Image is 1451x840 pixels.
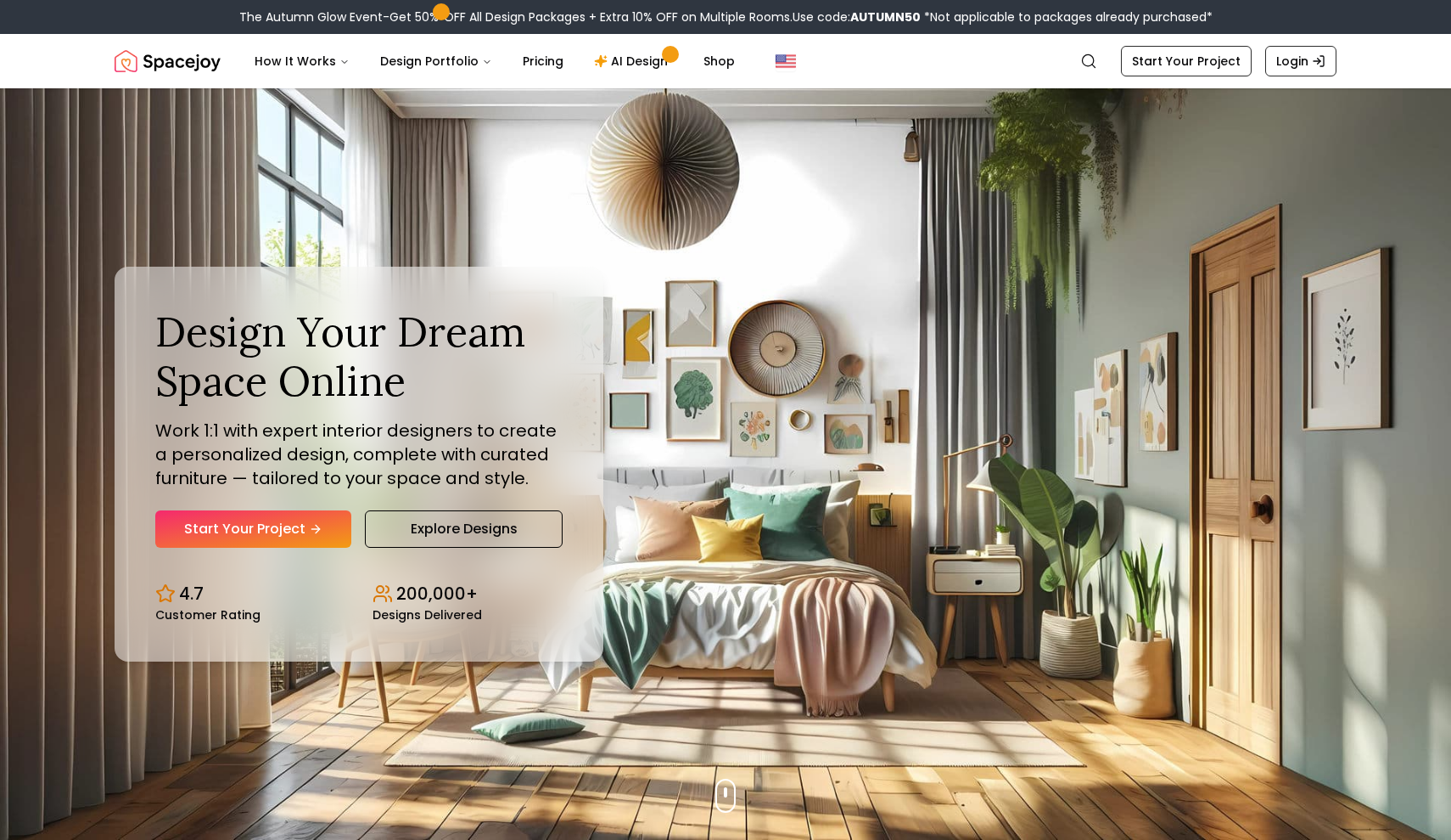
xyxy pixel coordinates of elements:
a: Pricing [509,44,577,78]
nav: Global [115,34,1336,88]
small: Customer Rating [155,609,261,621]
p: 200,000+ [396,582,478,606]
p: 4.7 [179,582,204,606]
b: AUTUMN50 [850,8,921,25]
button: Design Portfolio [367,44,506,78]
div: Design stats [155,568,563,621]
a: Start Your Project [1121,46,1252,76]
a: Shop [690,44,748,78]
div: The Autumn Glow Event-Get 50% OFF All Design Packages + Extra 10% OFF on Multiple Rooms. [239,8,1213,25]
a: AI Design [580,44,686,78]
a: Login [1265,46,1336,76]
span: *Not applicable to packages already purchased* [921,8,1213,25]
h1: Design Your Dream Space Online [155,307,563,405]
nav: Main [241,44,748,78]
button: How It Works [241,44,363,78]
img: Spacejoy Logo [115,44,221,78]
p: Work 1:1 with expert interior designers to create a personalized design, complete with curated fu... [155,419,563,490]
span: Use code: [793,8,921,25]
a: Explore Designs [365,510,563,548]
small: Designs Delivered [373,609,482,621]
a: Start Your Project [155,510,351,548]
img: United States [776,51,796,71]
a: Spacejoy [115,44,221,78]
